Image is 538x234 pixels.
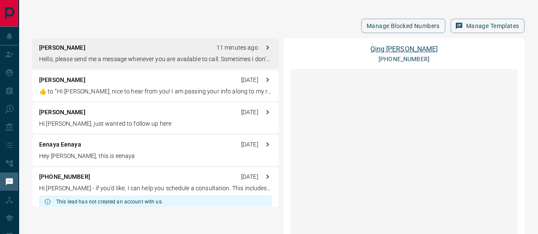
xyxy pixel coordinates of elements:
p: Hi [PERSON_NAME], just wanted to follow up here [39,119,272,128]
p: [DATE] [241,108,258,117]
p: [DATE] [241,172,258,181]
p: Hello, please send me a message whenever you are available to call. Sometimes I don’t get call no... [39,55,272,64]
button: Manage Blocked Numbers [361,19,445,33]
div: This lead has not created an account with us. [56,195,163,208]
p: [PHONE_NUMBER] [379,55,430,64]
p: [PERSON_NAME] [39,43,85,52]
p: [PERSON_NAME] [39,76,85,85]
p: [PHONE_NUMBER] [39,172,90,181]
p: Hi [PERSON_NAME] - if you'd like, I can help you schedule a consultation. This includes: - Person... [39,184,272,193]
p: 11 minutes ago [216,43,258,52]
p: [DATE] [241,140,258,149]
button: Manage Templates [450,19,524,33]
p: [DATE] [241,76,258,85]
p: [PERSON_NAME] [39,108,85,117]
p: Hey [PERSON_NAME], this is eenaya [39,152,272,161]
p: Eenaya Eenaya [39,140,81,149]
a: Qing [PERSON_NAME] [370,45,437,53]
p: 👍​ to “ HI [PERSON_NAME], nice to hear from you! I am passing your info along to my rental specia... [39,87,272,96]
